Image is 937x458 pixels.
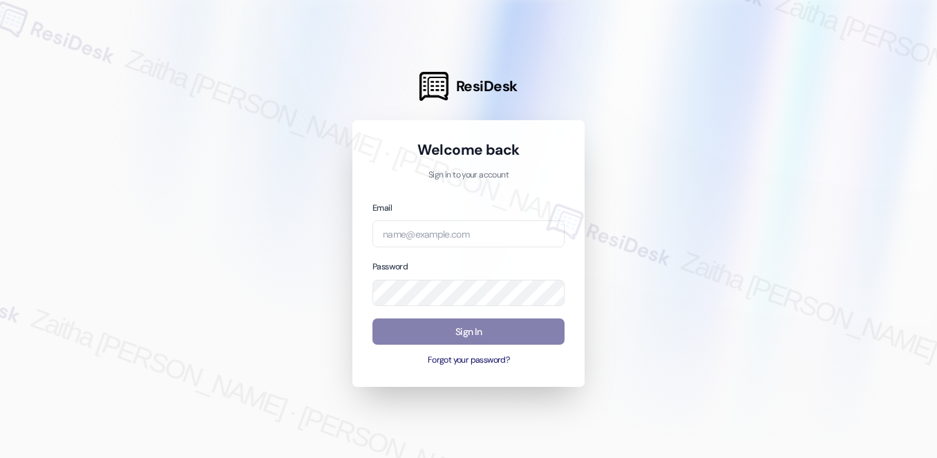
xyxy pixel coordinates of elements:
span: ResiDesk [456,77,518,96]
label: Email [372,202,392,213]
h1: Welcome back [372,140,565,160]
button: Sign In [372,318,565,345]
input: name@example.com [372,220,565,247]
label: Password [372,261,408,272]
img: ResiDesk Logo [419,72,448,101]
button: Forgot your password? [372,354,565,367]
p: Sign in to your account [372,169,565,182]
